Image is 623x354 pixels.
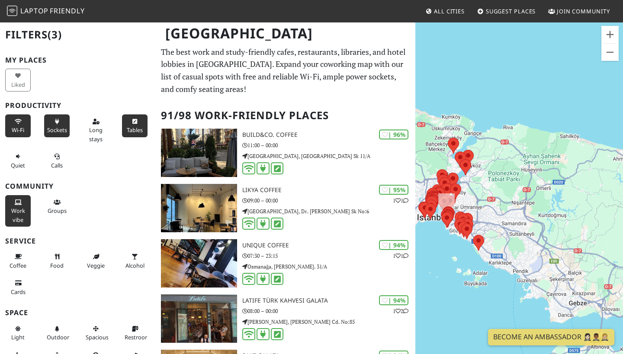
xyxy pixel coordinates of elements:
[47,333,69,341] span: Outdoor area
[488,329,614,345] a: Become an Ambassador 🤵🏻‍♀️🤵🏾‍♂️🤵🏼‍♀️
[10,262,26,269] span: Coffee
[5,56,151,64] h3: My Places
[48,207,67,215] span: Group tables
[242,318,415,326] p: [PERSON_NAME], [PERSON_NAME] Cd. No:85
[44,195,70,218] button: Groups
[161,102,410,129] h2: 91/98 Work-Friendly Places
[242,252,415,260] p: 07:30 – 23:15
[393,252,408,260] p: 1 1
[44,149,70,172] button: Calls
[44,114,70,137] button: Sockets
[242,186,415,194] h3: Likya Coffee
[601,26,619,43] button: Zoom in
[242,207,415,215] p: [GEOGRAPHIC_DATA], Dr. [PERSON_NAME] Sk No:6
[83,322,109,345] button: Spacious
[474,3,540,19] a: Suggest Places
[50,262,64,269] span: Food
[89,126,103,142] span: Long stays
[161,129,237,177] img: Build&Co. Coffee
[434,7,465,15] span: All Cities
[87,262,105,269] span: Veggie
[44,322,70,345] button: Outdoor
[12,126,24,134] span: Stable Wi-Fi
[161,239,237,288] img: Unique Coffee
[156,184,415,232] a: Likya Coffee | 95% 11 Likya Coffee 09:00 – 00:00 [GEOGRAPHIC_DATA], Dr. [PERSON_NAME] Sk No:6
[5,101,151,110] h3: Productivity
[379,240,408,250] div: | 94%
[242,242,415,249] h3: Unique Coffee
[47,126,67,134] span: Power sockets
[156,239,415,288] a: Unique Coffee | 94% 11 Unique Coffee 07:30 – 23:15 Osmanağa, [PERSON_NAME]. 31/A
[158,22,414,45] h1: [GEOGRAPHIC_DATA]
[242,141,415,149] p: 11:00 – 00:00
[11,333,25,341] span: Natural light
[83,250,109,272] button: Veggie
[393,196,408,205] p: 1 1
[5,276,31,299] button: Cards
[545,3,613,19] a: Join Community
[242,196,415,205] p: 09:00 – 00:00
[5,114,31,137] button: Wi-Fi
[11,207,25,223] span: People working
[5,250,31,272] button: Coffee
[11,161,25,169] span: Quiet
[5,182,151,190] h3: Community
[122,114,148,137] button: Tables
[161,294,237,343] img: Latife Türk Kahvesi Galata
[44,250,70,272] button: Food
[127,126,143,134] span: Work-friendly tables
[48,27,62,41] span: (3)
[5,195,31,227] button: Work vibe
[379,295,408,305] div: | 94%
[379,185,408,195] div: | 95%
[156,294,415,343] a: Latife Türk Kahvesi Galata | 94% 12 Latife Türk Kahvesi Galata 08:00 – 00:00 [PERSON_NAME], [PERS...
[557,7,610,15] span: Join Community
[242,131,415,139] h3: Build&Co. Coffee
[242,307,415,315] p: 08:00 – 00:00
[20,6,48,16] span: Laptop
[83,114,109,146] button: Long stays
[122,322,148,345] button: Restroom
[393,307,408,315] p: 1 2
[7,4,85,19] a: LaptopFriendly LaptopFriendly
[7,6,17,16] img: LaptopFriendly
[422,3,468,19] a: All Cities
[161,46,410,95] p: The best work and study-friendly cafes, restaurants, libraries, and hotel lobbies in [GEOGRAPHIC_...
[50,6,84,16] span: Friendly
[5,322,31,345] button: Light
[11,288,26,296] span: Credit cards
[5,309,151,317] h3: Space
[122,250,148,272] button: Alcohol
[242,297,415,304] h3: Latife Türk Kahvesi Galata
[125,262,145,269] span: Alcohol
[5,22,151,48] h2: Filters
[5,149,31,172] button: Quiet
[379,130,408,139] div: | 96%
[5,237,151,245] h3: Service
[161,184,237,232] img: Likya Coffee
[86,333,109,341] span: Spacious
[156,129,415,177] a: Build&Co. Coffee | 96% Build&Co. Coffee 11:00 – 00:00 [GEOGRAPHIC_DATA], [GEOGRAPHIC_DATA] Sk 11/A
[242,152,415,160] p: [GEOGRAPHIC_DATA], [GEOGRAPHIC_DATA] Sk 11/A
[125,333,150,341] span: Restroom
[51,161,63,169] span: Video/audio calls
[242,262,415,271] p: Osmanağa, [PERSON_NAME]. 31/A
[486,7,536,15] span: Suggest Places
[601,44,619,61] button: Zoom out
